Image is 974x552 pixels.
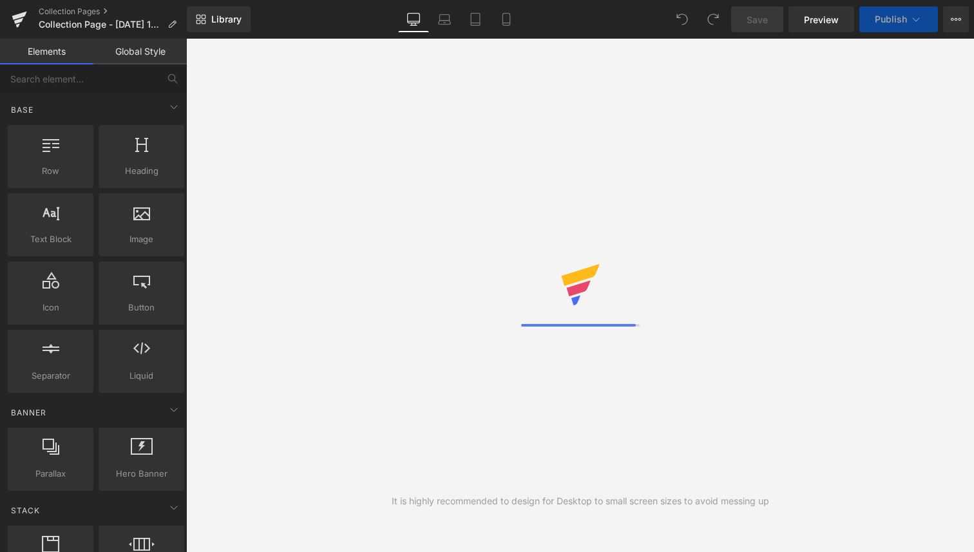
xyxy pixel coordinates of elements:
a: New Library [187,6,251,32]
span: Preview [804,13,839,26]
span: Separator [12,369,90,383]
span: Parallax [12,467,90,481]
a: Global Style [93,39,187,64]
span: Publish [875,14,907,24]
a: Desktop [398,6,429,32]
span: Icon [12,301,90,314]
span: Save [747,13,768,26]
span: Base [10,104,35,116]
a: Laptop [429,6,460,32]
button: Undo [669,6,695,32]
span: Text Block [12,233,90,246]
span: Stack [10,504,41,517]
span: Library [211,14,242,25]
button: Redo [700,6,726,32]
span: Button [102,301,180,314]
span: Heading [102,164,180,178]
div: It is highly recommended to design for Desktop to small screen sizes to avoid messing up [392,494,769,508]
span: Hero Banner [102,467,180,481]
span: Image [102,233,180,246]
button: Publish [859,6,938,32]
a: Mobile [491,6,522,32]
span: Row [12,164,90,178]
a: Tablet [460,6,491,32]
span: Liquid [102,369,180,383]
a: Preview [788,6,854,32]
span: Collection Page - [DATE] 12:30:27 [39,19,162,30]
button: More [943,6,969,32]
span: Banner [10,406,48,419]
a: Collection Pages [39,6,187,17]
